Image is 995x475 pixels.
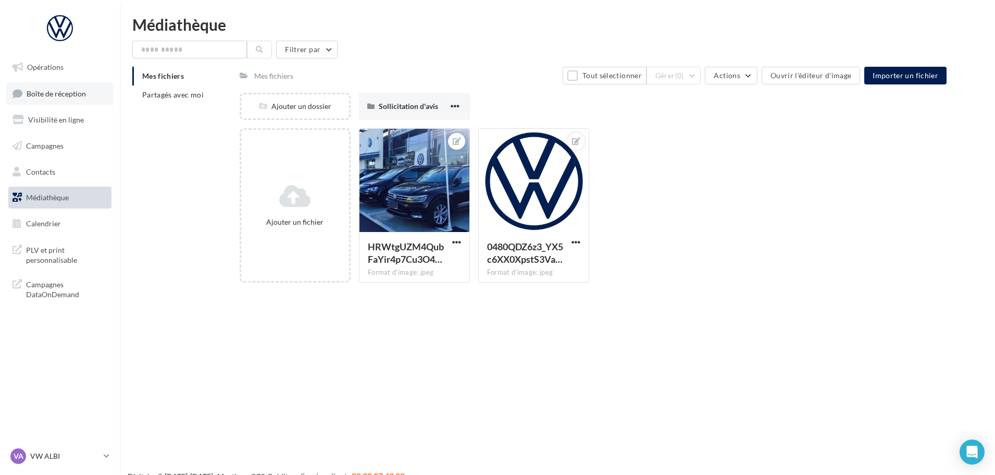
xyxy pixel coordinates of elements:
[26,243,107,265] span: PLV et print personnalisable
[132,17,982,32] div: Médiathèque
[6,239,114,270] a: PLV et print personnalisable
[873,71,938,80] span: Importer un fichier
[864,67,947,84] button: Importer un fichier
[27,63,64,71] span: Opérations
[487,241,563,265] span: 0480QDZ6z3_YX5c6XX0XpstS3VajzE1j65tp6Le4EFL1pv6mY86_n6tkLfnWTJWXb2X6ISNmBqr2gm1osw=s0
[30,451,99,461] p: VW ALBI
[27,89,86,98] span: Boîte de réception
[6,161,114,183] a: Contacts
[26,277,107,300] span: Campagnes DataOnDemand
[6,213,114,235] a: Calendrier
[6,273,114,304] a: Campagnes DataOnDemand
[241,101,349,112] div: Ajouter un dossier
[646,67,701,84] button: Gérer(0)
[26,219,61,228] span: Calendrier
[563,67,646,84] button: Tout sélectionner
[6,109,114,131] a: Visibilité en ligne
[26,141,64,150] span: Campagnes
[6,56,114,78] a: Opérations
[28,115,84,124] span: Visibilité en ligne
[705,67,757,84] button: Actions
[142,71,184,80] span: Mes fichiers
[26,193,69,202] span: Médiathèque
[675,71,684,80] span: (0)
[960,440,985,465] div: Open Intercom Messenger
[6,82,114,105] a: Boîte de réception
[368,241,444,265] span: HRWtgUZM4QubFaYir4p7Cu3O4cNsKgQdcvxROTcN52pyAWQI74mxNAzSfVfArWQ3KhWpWyUJ5lQHP83jRQ=s0
[487,268,580,277] div: Format d'image: jpeg
[368,268,461,277] div: Format d'image: jpeg
[142,90,204,99] span: Partagés avec moi
[379,102,438,111] span: Sollicitation d'avis
[6,187,114,209] a: Médiathèque
[14,451,23,461] span: VA
[276,41,338,58] button: Filtrer par
[26,167,55,176] span: Contacts
[8,446,111,466] a: VA VW ALBI
[245,217,345,227] div: Ajouter un fichier
[714,71,740,80] span: Actions
[254,71,293,81] div: Mes fichiers
[762,67,860,84] button: Ouvrir l'éditeur d'image
[6,135,114,157] a: Campagnes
